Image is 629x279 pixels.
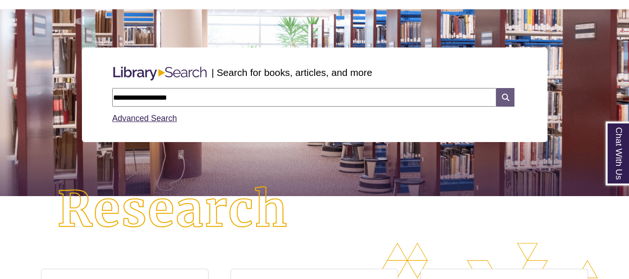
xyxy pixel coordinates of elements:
a: Advanced Search [112,114,177,123]
i: Search [496,88,514,107]
img: Research [32,161,315,259]
p: | Search for books, articles, and more [211,65,372,80]
img: Libary Search [108,63,211,84]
